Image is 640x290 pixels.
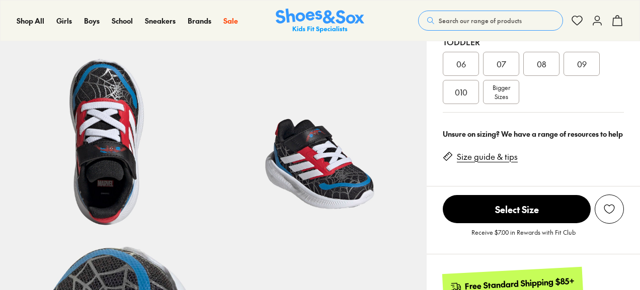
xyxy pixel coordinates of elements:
[471,228,576,246] p: Receive $7.00 in Rewards with Fit Club
[455,86,467,98] span: 010
[276,9,364,33] img: SNS_Logo_Responsive.svg
[112,16,133,26] a: School
[418,11,563,31] button: Search our range of products
[493,83,510,101] span: Bigger Sizes
[456,58,466,70] span: 06
[17,16,44,26] a: Shop All
[439,16,522,25] span: Search our range of products
[223,16,238,26] a: Sale
[188,16,211,26] a: Brands
[213,23,427,236] img: 7-548064_1
[577,58,587,70] span: 09
[443,129,624,139] div: Unsure on sizing? We have a range of resources to help
[497,58,506,70] span: 07
[595,195,624,224] button: Add to Wishlist
[443,195,591,224] button: Select Size
[276,9,364,33] a: Shoes & Sox
[56,16,72,26] a: Girls
[537,58,546,70] span: 08
[443,36,624,48] div: Toddler
[84,16,100,26] a: Boys
[443,195,591,223] span: Select Size
[145,16,176,26] a: Sneakers
[457,151,518,162] a: Size guide & tips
